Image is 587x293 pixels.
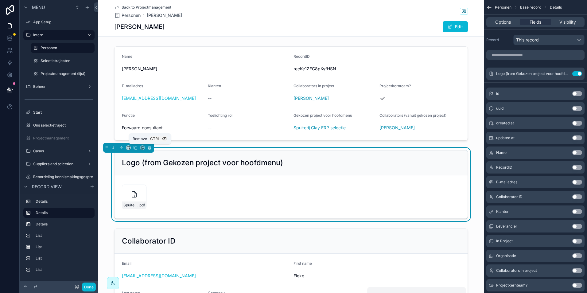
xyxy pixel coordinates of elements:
[496,106,503,111] span: uuid
[114,5,171,10] a: Back to Projectmanagement
[23,82,95,92] a: Beheer
[33,162,85,166] label: Suppliers and selection
[550,5,562,10] span: Details
[520,5,541,10] span: Base record
[41,58,93,63] label: Selectietrajecten
[33,149,85,154] label: Casus
[36,256,92,261] label: List
[23,133,95,143] a: Projectmanagement
[23,17,95,27] a: App Setup
[31,56,95,66] a: Selectietrajecten
[496,135,515,140] span: updated at
[530,19,541,25] span: Fields
[36,199,92,204] label: Details
[496,165,512,170] span: RecordID
[122,158,283,168] h2: Logo (from Gekozen project voor hoofdmenu)
[559,19,576,25] span: Visibility
[23,120,95,130] a: Ons selectietraject
[36,222,92,227] label: Details
[443,21,468,32] button: Edit
[133,136,147,141] span: Remove
[496,239,513,244] span: In Project
[496,194,523,199] span: Collaborator ID
[41,71,93,76] label: Projectmanagement (lijst)
[33,110,93,115] label: Start
[33,136,93,141] label: Projectmanagement
[138,203,145,208] span: .pdf
[23,159,95,169] a: Suppliers and selection
[147,12,182,18] a: [PERSON_NAME]
[23,30,95,40] a: Intern
[496,121,514,126] span: created at
[36,267,92,272] label: List
[41,45,91,50] label: Personen
[122,12,141,18] span: Personen
[496,150,507,155] span: Name
[33,123,93,128] label: Ons selectietraject
[33,20,93,25] label: App Setup
[20,194,98,281] div: scrollable content
[33,33,82,37] label: Intern
[496,224,517,229] span: Leverancier
[114,12,141,18] a: Personen
[23,146,95,156] a: Casus
[496,209,509,214] span: Klanten
[123,203,138,208] span: Spuiterij-Clay-logo-PMS-C
[513,35,585,45] button: This record
[32,4,45,10] span: Menu
[23,107,95,117] a: Start
[31,43,95,53] a: Personen
[516,37,539,43] span: This record
[122,5,171,10] span: Back to Projectmanagement
[114,22,165,31] h1: [PERSON_NAME]
[496,180,517,185] span: E-mailadres
[496,283,527,288] span: Projectkernteam?
[495,19,511,25] span: Options
[495,5,511,10] span: Personen
[33,84,85,89] label: Beheer
[32,184,62,190] span: Record view
[36,233,92,238] label: List
[31,69,95,79] a: Projectmanagement (lijst)
[33,174,102,179] label: Beoordeling kennismakingsgesprekken
[486,37,511,42] label: Record
[36,244,92,249] label: List
[150,136,161,142] span: Ctrl
[496,71,570,76] span: Logo (from Gekozen project voor hoofdmenu)
[82,283,96,291] button: Done
[496,253,516,258] span: Organisatie
[23,172,95,182] a: Beoordeling kennismakingsgesprekken
[496,268,537,273] span: Collaborators in project
[496,91,499,96] span: id
[36,210,90,215] label: Details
